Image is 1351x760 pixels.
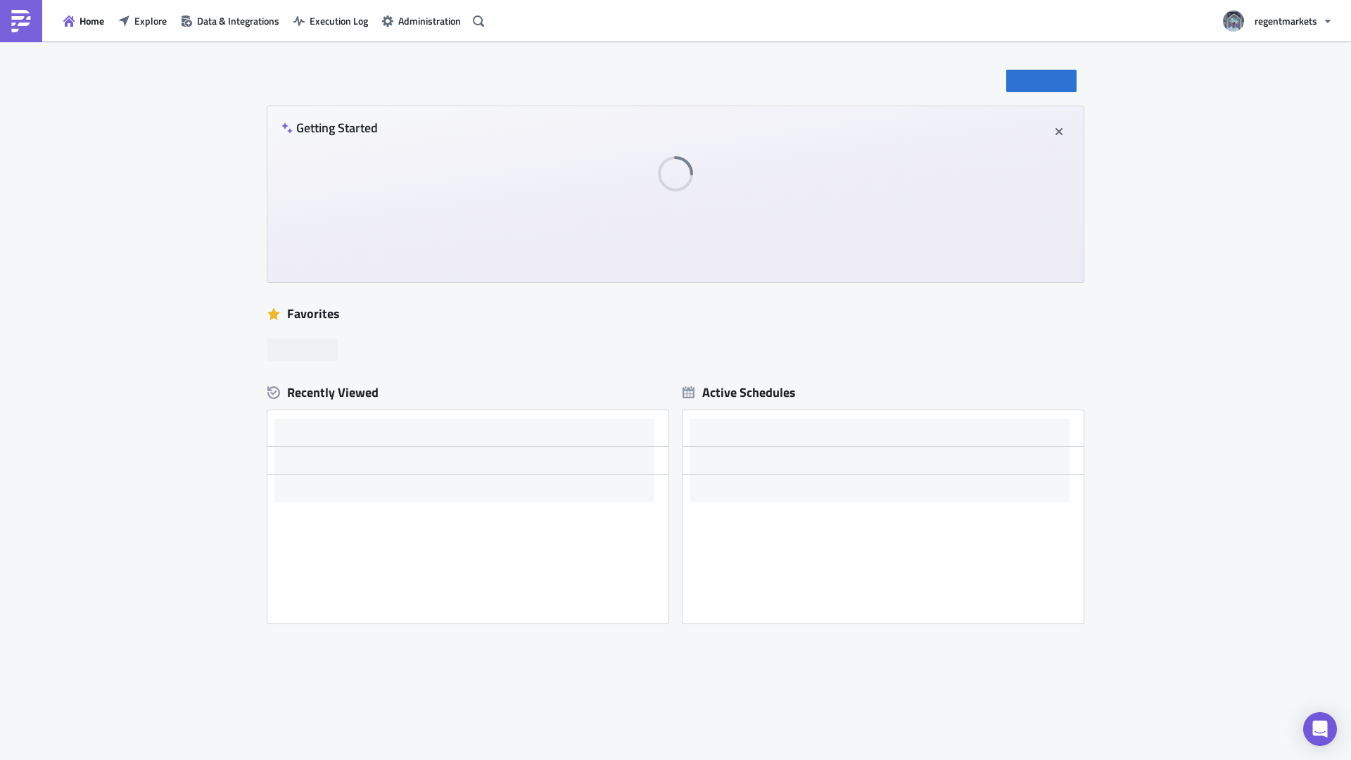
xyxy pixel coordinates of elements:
[10,10,32,32] img: PushMetrics
[375,10,468,32] button: Administration
[398,13,461,28] span: Administration
[1303,712,1337,746] div: Open Intercom Messenger
[267,303,1084,324] div: Favorites
[1222,9,1245,33] img: Avatar
[683,384,796,400] div: Active Schedules
[286,10,375,32] button: Execution Log
[267,382,668,403] div: Recently Viewed
[111,10,174,32] button: Explore
[174,10,286,32] button: Data & Integrations
[197,13,279,28] span: Data & Integrations
[56,10,111,32] button: Home
[281,120,378,135] h4: Getting Started
[1214,6,1340,37] button: regentmarkets
[1255,13,1317,28] span: regentmarkets
[80,13,104,28] span: Home
[310,13,368,28] span: Execution Log
[134,13,167,28] span: Explore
